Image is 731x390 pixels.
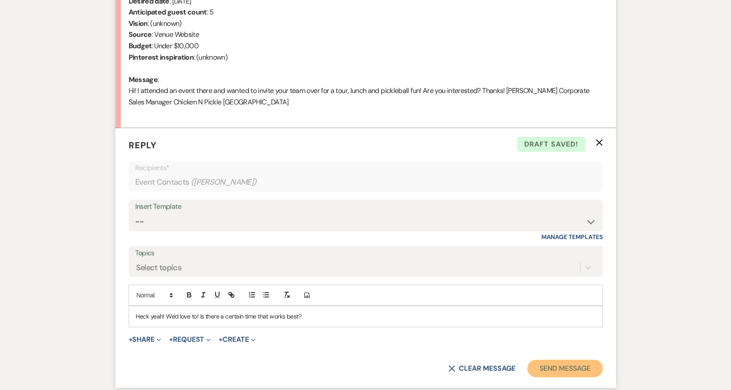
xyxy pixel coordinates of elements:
[169,336,173,343] span: +
[129,7,207,17] b: Anticipated guest count
[129,19,148,28] b: Vision
[135,247,596,260] label: Topics
[219,336,223,343] span: +
[219,336,255,343] button: Create
[517,137,585,152] span: Draft saved!
[129,41,152,50] b: Budget
[136,311,596,321] p: Heck yeah! We'd love to! Is there a certain time that works best?
[527,360,602,377] button: Send Message
[129,140,157,151] span: Reply
[129,336,162,343] button: Share
[169,336,211,343] button: Request
[541,233,603,241] a: Manage Templates
[129,53,194,62] b: Pinterest inspiration
[135,200,596,213] div: Insert Template
[136,262,182,274] div: Select topics
[129,75,158,84] b: Message
[135,174,596,191] div: Event Contacts
[448,365,515,372] button: Clear message
[135,162,596,174] p: Recipients*
[129,30,152,39] b: Source
[129,336,133,343] span: +
[191,176,257,188] span: ( [PERSON_NAME] )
